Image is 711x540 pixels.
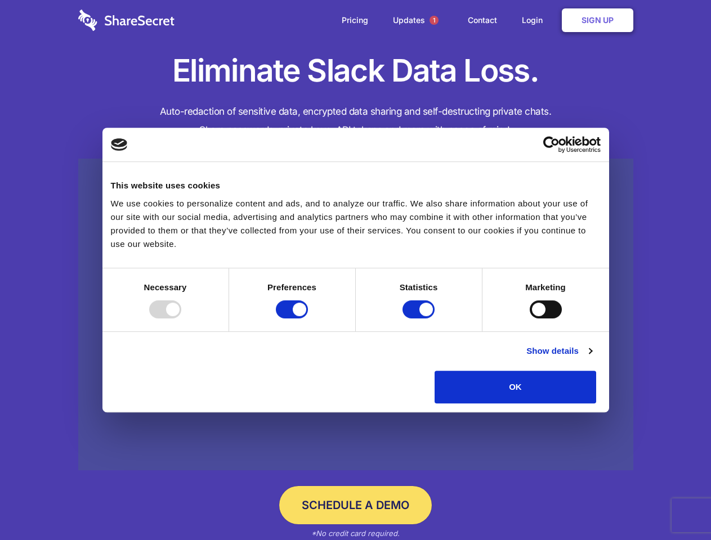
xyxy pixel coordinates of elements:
strong: Statistics [400,282,438,292]
a: Wistia video thumbnail [78,159,633,471]
a: Usercentrics Cookiebot - opens in a new window [502,136,601,153]
a: Schedule a Demo [279,486,432,524]
strong: Marketing [525,282,566,292]
button: OK [435,371,596,403]
img: logo-wordmark-white-trans-d4663122ce5f474addd5e946df7df03e33cb6a1c49d2221995e7729f52c070b2.svg [78,10,175,31]
span: 1 [430,16,439,25]
a: Sign Up [562,8,633,32]
a: Contact [457,3,508,38]
strong: Necessary [144,282,187,292]
div: We use cookies to personalize content and ads, and to analyze our traffic. We also share informat... [111,197,601,251]
a: Login [511,3,560,38]
h4: Auto-redaction of sensitive data, encrypted data sharing and self-destructing private chats. Shar... [78,102,633,139]
a: Show details [526,344,592,358]
em: *No credit card required. [311,529,400,538]
div: This website uses cookies [111,179,601,192]
a: Pricing [330,3,379,38]
strong: Preferences [267,282,316,292]
h1: Eliminate Slack Data Loss. [78,51,633,91]
img: logo [111,138,128,151]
